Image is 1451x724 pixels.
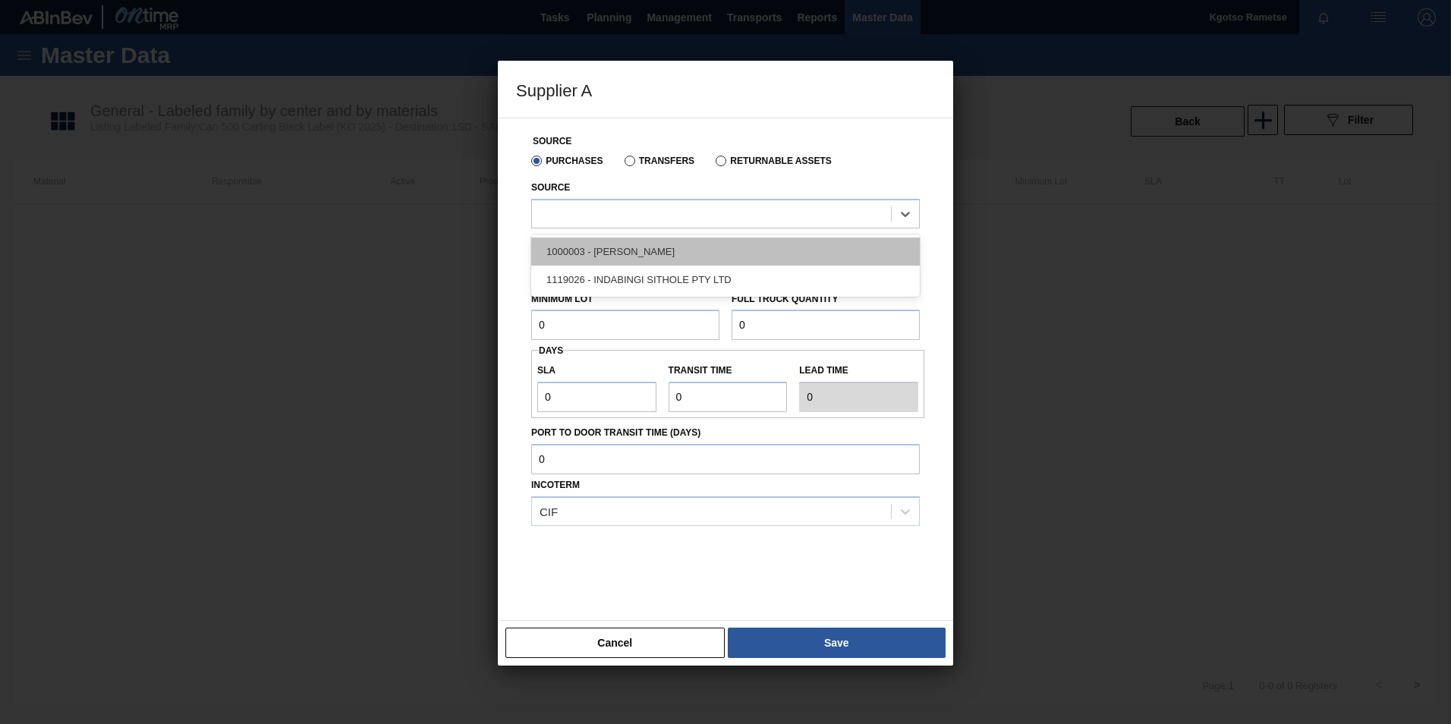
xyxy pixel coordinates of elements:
label: SLA [537,360,656,382]
div: 1000003 - [PERSON_NAME] [531,238,920,266]
h3: Supplier A [498,61,953,118]
label: Minimum Lot [531,294,593,304]
label: Rounding Unit [732,232,920,254]
label: Transfers [625,156,695,166]
label: Purchases [531,156,603,166]
span: Days [539,345,563,356]
label: Port to Door Transit Time (days) [531,422,920,444]
button: Cancel [505,628,725,658]
label: Lead time [799,360,918,382]
div: 1119026 - INDABINGI SITHOLE PTY LTD [531,266,920,294]
label: Returnable Assets [716,156,832,166]
label: Incoterm [531,480,580,490]
button: Save [728,628,946,658]
label: Source [531,182,570,193]
div: CIF [540,505,558,518]
label: Full Truck Quantity [732,294,838,304]
label: Source [533,136,571,146]
label: Transit time [669,360,788,382]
